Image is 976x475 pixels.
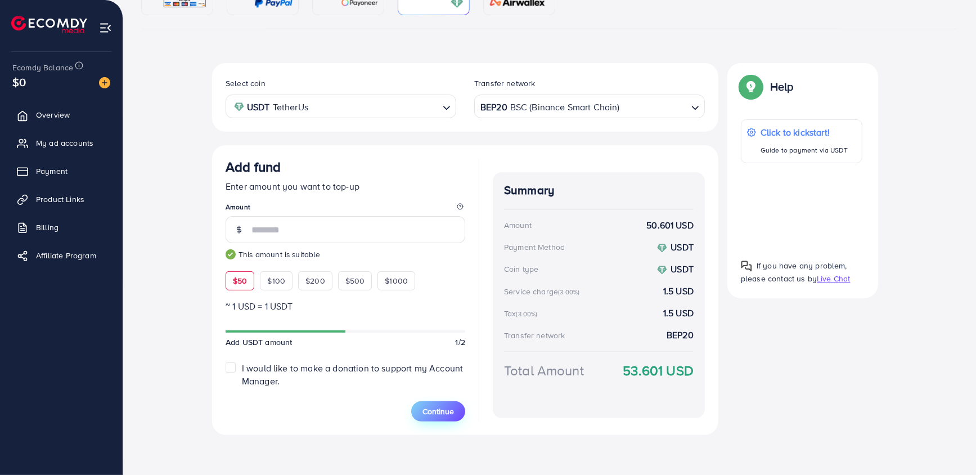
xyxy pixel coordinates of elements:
[226,95,456,118] div: Search for option
[385,275,408,286] span: $1000
[411,401,465,422] button: Continue
[504,330,565,341] div: Transfer network
[480,99,507,115] strong: BEP20
[504,361,584,380] div: Total Amount
[671,241,694,253] strong: USDT
[8,216,114,239] a: Billing
[8,244,114,267] a: Affiliate Program
[12,62,73,73] span: Ecomdy Balance
[226,299,465,313] p: ~ 1 USD = 1 USDT
[8,132,114,154] a: My ad accounts
[99,77,110,88] img: image
[12,74,26,90] span: $0
[621,98,687,115] input: Search for option
[663,285,694,298] strong: 1.5 USD
[36,222,59,233] span: Billing
[474,78,536,89] label: Transfer network
[305,275,325,286] span: $200
[273,99,308,115] span: TetherUs
[226,337,292,348] span: Add USDT amount
[817,273,850,284] span: Live Chat
[516,310,537,319] small: (3.00%)
[558,288,579,297] small: (3.00%)
[646,219,694,232] strong: 50.601 USD
[510,99,620,115] span: BSC (Binance Smart Chain)
[226,249,465,260] small: This amount is suitable
[623,361,694,380] strong: 53.601 USD
[234,102,244,112] img: coin
[226,159,281,175] h3: Add fund
[345,275,365,286] span: $500
[504,286,583,297] div: Service charge
[267,275,285,286] span: $100
[226,202,465,216] legend: Amount
[36,250,96,261] span: Affiliate Program
[8,104,114,126] a: Overview
[504,219,532,231] div: Amount
[11,16,87,33] img: logo
[671,263,694,275] strong: USDT
[312,98,438,115] input: Search for option
[761,126,848,139] p: Click to kickstart!
[770,80,794,93] p: Help
[504,183,694,198] h4: Summary
[8,160,114,182] a: Payment
[504,308,541,319] div: Tax
[741,77,761,97] img: Popup guide
[741,260,847,284] span: If you have any problem, please contact us by
[233,275,247,286] span: $50
[36,109,70,120] span: Overview
[504,263,538,275] div: Coin type
[422,406,454,417] span: Continue
[226,78,266,89] label: Select coin
[657,243,667,253] img: coin
[36,165,68,177] span: Payment
[226,249,236,259] img: guide
[247,99,270,115] strong: USDT
[8,188,114,210] a: Product Links
[504,241,565,253] div: Payment Method
[928,424,968,467] iframe: Chat
[741,261,752,272] img: Popup guide
[36,194,84,205] span: Product Links
[667,329,694,342] strong: BEP20
[226,180,465,193] p: Enter amount you want to top-up
[99,21,112,34] img: menu
[456,337,465,348] span: 1/2
[242,362,463,387] span: I would like to make a donation to support my Account Manager.
[36,137,93,149] span: My ad accounts
[761,144,848,157] p: Guide to payment via USDT
[663,307,694,320] strong: 1.5 USD
[474,95,705,118] div: Search for option
[657,265,667,275] img: coin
